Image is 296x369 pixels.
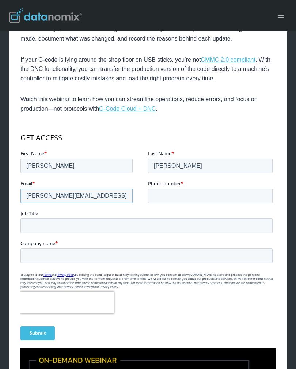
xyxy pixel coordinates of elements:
[274,10,287,21] button: Open menu
[20,125,276,348] iframe: Form 0
[20,55,276,83] p: If your G-code is lying around the shop floor on USB sticks, you’re not . With the DNC functional...
[201,57,255,63] a: CMMC 2.0 compliant
[20,95,276,113] p: Watch this webinar to learn how you can streamline operations, reduce errors, and focus on produc...
[9,8,82,23] img: Datanomix
[23,147,31,151] a: Terms
[36,147,54,151] a: Privacy Policy
[99,106,156,112] a: G-Code Cloud + DNC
